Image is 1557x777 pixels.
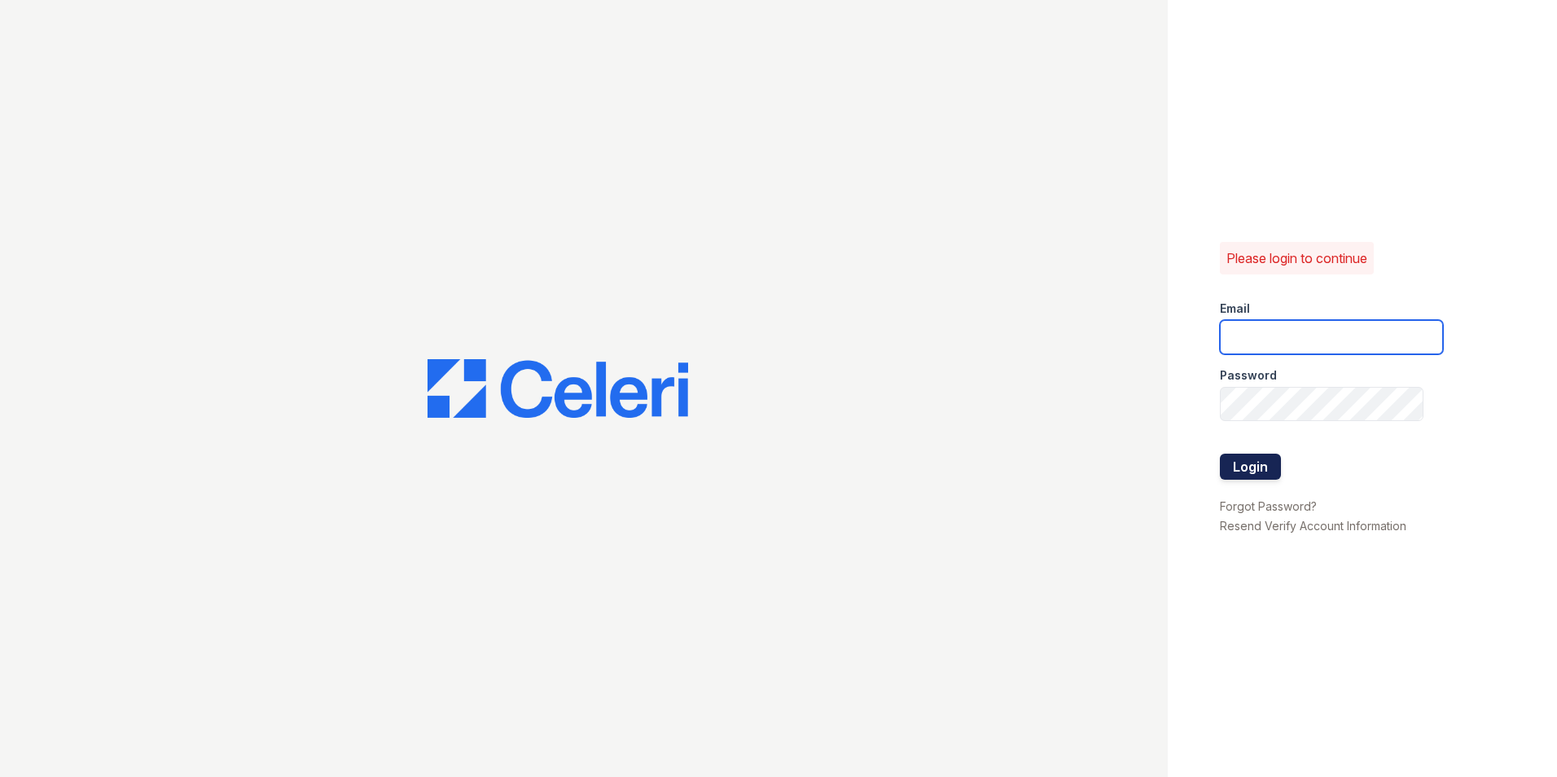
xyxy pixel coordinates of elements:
[1220,367,1277,384] label: Password
[1226,248,1367,268] p: Please login to continue
[1220,454,1281,480] button: Login
[1220,499,1317,513] a: Forgot Password?
[428,359,688,418] img: CE_Logo_Blue-a8612792a0a2168367f1c8372b55b34899dd931a85d93a1a3d3e32e68fde9ad4.png
[1220,519,1406,533] a: Resend Verify Account Information
[1220,301,1250,317] label: Email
